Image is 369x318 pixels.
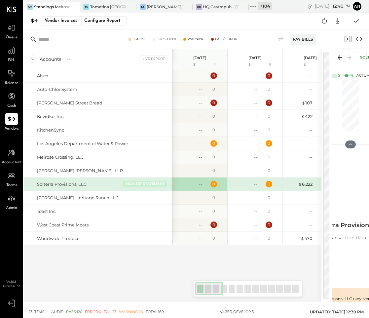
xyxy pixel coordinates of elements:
div: For Client [157,37,177,41]
div: 2 [321,99,327,106]
div: Solterra Provisions, LLC [37,181,87,187]
div: -- [309,86,313,93]
a: Cash [0,90,23,109]
div: Pay Bills [290,34,316,45]
div: -- [199,235,202,242]
div: -- [309,208,313,215]
button: Expand panel (e) [355,35,363,43]
div: Tomatina [GEOGRAPHIC_DATA] [90,4,126,10]
div: -- [199,195,202,201]
p: [DATE] [304,56,317,60]
div: -- [254,195,257,201]
div: -- [199,181,202,187]
div: # [259,62,280,67]
div: # [204,62,225,67]
p: [DATE] [193,56,206,60]
div: -- [254,127,257,133]
a: Accountant [0,146,23,166]
div: HQ Gastropub - [GEOGRAPHIC_DATA] [203,4,239,10]
div: 6,222 [298,181,313,187]
div: 13 items [29,309,45,315]
span: Error: 0 [85,309,101,315]
span: Admin [6,205,17,211]
div: -- [199,140,202,147]
div: v 4.35.3-develop.3 [220,309,254,315]
span: Teams [6,182,17,188]
div: 422 [301,113,313,120]
div: 0 [268,181,270,187]
div: Melrose Crossing, LLC [37,154,84,160]
span: Accountant [2,160,22,166]
div: # [314,62,336,67]
button: Close panel [344,35,352,43]
div: 0 [268,140,270,146]
div: -- [254,73,257,79]
span: $ [302,100,305,105]
div: For Me [132,37,146,41]
div: TA [140,4,146,10]
a: Queue [0,21,23,41]
div: 0 [212,113,215,119]
span: Audit: [51,309,63,315]
div: -- [199,100,202,106]
a: P&L [0,44,23,63]
div: Alsco [37,73,48,79]
div: 0 [212,181,215,187]
a: Vendors [0,113,23,132]
div: 0 [212,86,215,92]
div: -- [309,195,313,201]
div: Configure Report [81,17,123,25]
span: $ [298,181,302,187]
div: 0 [212,195,215,200]
div: 0 [268,73,270,78]
span: Fail: 23 [104,309,116,315]
div: [PERSON_NAME][GEOGRAPHIC_DATA] [147,4,183,10]
div: 0 [212,140,215,146]
div: -- [254,113,257,120]
div: 0 [268,100,270,105]
span: P&L [8,58,16,63]
span: Cash [7,103,16,109]
div: -- [199,208,202,215]
div: copy link [307,3,313,10]
div: [PERSON_NAME] [PERSON_NAME], LLP [37,168,123,174]
div: Los Angeles Department of Water & Power- [37,140,130,147]
div: [PERSON_NAME] Street Bread [37,100,102,106]
div: -- [254,140,257,147]
div: Live Report [140,56,167,62]
div: -- [309,127,313,133]
div: -- [199,113,202,120]
div: 0 [212,100,215,105]
div: -- [199,86,202,93]
button: Hide Chart [345,140,356,148]
div: -- [254,208,257,215]
div: 0 [268,86,270,92]
div: -- [309,140,313,147]
div: -- [199,154,202,160]
span: Warning: 26 [119,309,143,315]
div: -- [254,86,257,93]
div: -- [309,73,313,79]
span: $ [301,114,305,119]
div: Accounts [40,56,61,62]
div: -- [199,73,202,79]
div: 107 [302,100,313,106]
button: Ar [352,1,362,12]
div: -- [309,168,313,174]
div: Worldwide Produce [37,235,80,242]
div: 470 [301,235,313,242]
div: 0 [268,127,270,133]
span: Pass: 120 [66,309,82,315]
div: 0 [212,168,215,173]
span: Vendors [5,126,19,132]
div: -- [254,235,257,242]
div: 0 [212,208,215,214]
span: $ [301,236,304,241]
div: $ [338,73,340,78]
div: HG [196,4,202,10]
a: Teams [0,169,23,188]
div: -- [199,168,202,174]
div: 0 [212,235,215,241]
div: -- [254,154,257,160]
div: $ [286,62,313,67]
